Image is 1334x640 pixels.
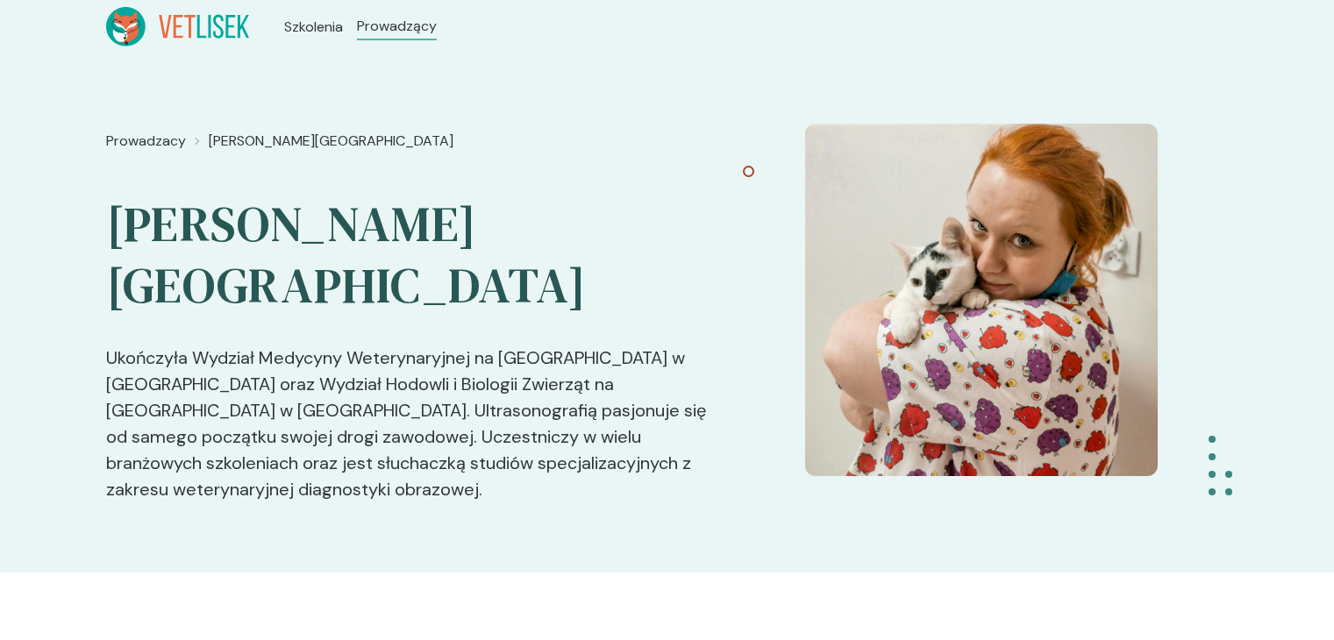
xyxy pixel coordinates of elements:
[106,159,717,316] h2: [PERSON_NAME][GEOGRAPHIC_DATA]
[357,16,437,37] a: Prowadzący
[106,131,186,152] a: Prowadzacy
[805,124,1158,476] img: 65c7bc379be9a5b998b5a378_Magda-Firlej-Oliwa.png
[106,316,717,502] p: Ukończyła Wydział Medycyny Weterynaryjnej na [GEOGRAPHIC_DATA] w [GEOGRAPHIC_DATA] oraz Wydział H...
[284,17,343,38] a: Szkolenia
[209,131,453,152] a: [PERSON_NAME][GEOGRAPHIC_DATA]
